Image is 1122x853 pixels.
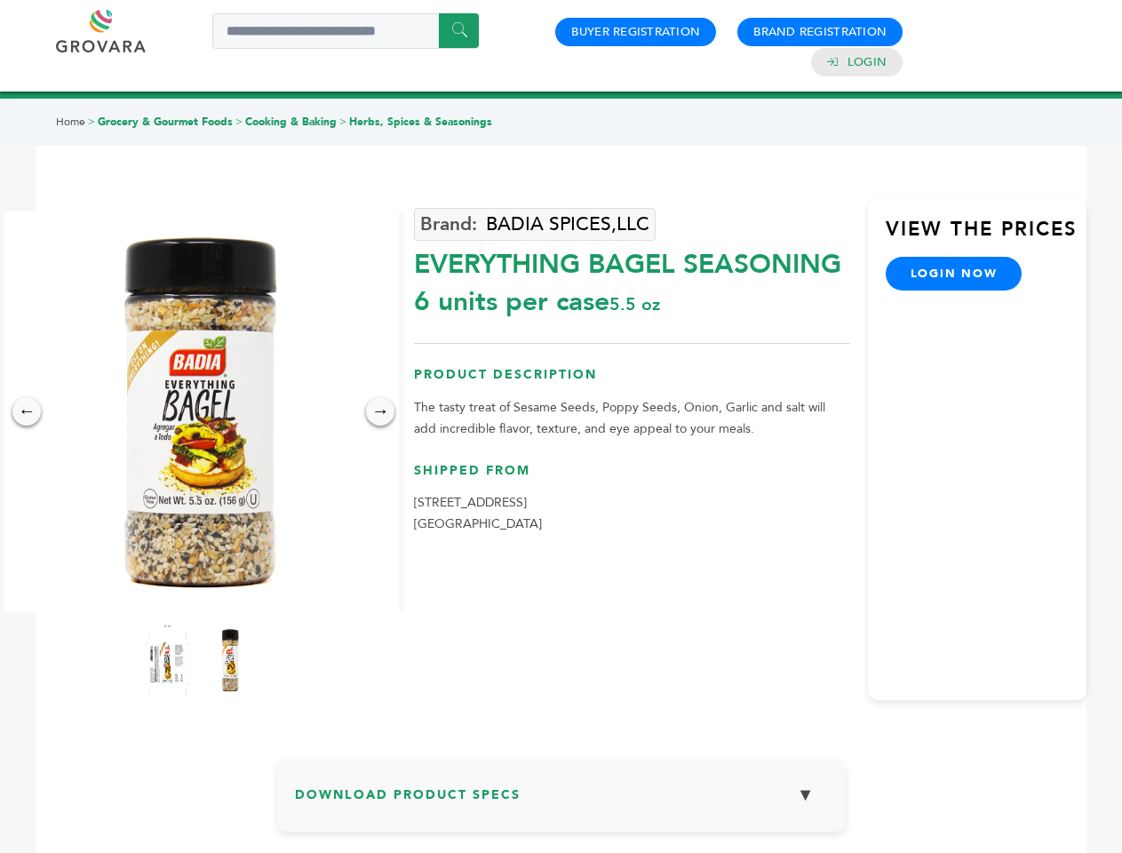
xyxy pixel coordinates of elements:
[366,397,394,426] div: →
[414,492,850,535] p: [STREET_ADDRESS] [GEOGRAPHIC_DATA]
[784,776,828,814] button: ▼
[98,115,233,129] a: Grocery & Gourmet Foods
[349,115,492,129] a: Herbs, Spices & Seasonings
[414,462,850,493] h3: Shipped From
[414,237,850,321] div: EVERYTHING BAGEL SEASONING 6 units per case
[146,625,190,696] img: EVERYTHING BAGEL SEASONING 6 units per case 5.5 oz Product Label
[88,115,95,129] span: >
[571,24,700,40] a: Buyer Registration
[847,54,887,70] a: Login
[753,24,887,40] a: Brand Registration
[12,397,41,426] div: ←
[886,257,1023,291] a: login now
[56,115,85,129] a: Home
[339,115,346,129] span: >
[212,13,479,49] input: Search a product or brand...
[295,776,828,827] h3: Download Product Specs
[414,208,656,241] a: BADIA SPICES,LLC
[414,397,850,440] p: The tasty treat of Sesame Seeds, Poppy Seeds, Onion, Garlic and salt will add incredible flavor, ...
[235,115,243,129] span: >
[414,366,850,397] h3: Product Description
[609,292,660,316] span: 5.5 oz
[208,625,252,696] img: EVERYTHING BAGEL SEASONING 6 units per case 5.5 oz
[886,216,1086,257] h3: View the Prices
[245,115,337,129] a: Cooking & Baking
